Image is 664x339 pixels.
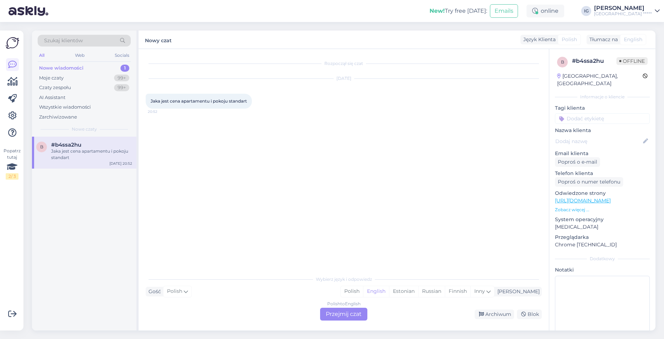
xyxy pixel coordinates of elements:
[594,5,652,11] div: [PERSON_NAME]
[555,113,650,124] input: Dodać etykietę
[114,75,129,82] div: 99+
[616,57,648,65] span: Offline
[495,288,540,295] div: [PERSON_NAME]
[555,197,611,204] a: [URL][DOMAIN_NAME]
[72,126,97,132] span: Nowe czaty
[555,207,650,213] p: Zobacz więcej ...
[555,94,650,100] div: Informacje o kliencie
[555,137,642,145] input: Dodaj nazwę
[557,72,643,87] div: [GEOGRAPHIC_DATA], [GEOGRAPHIC_DATA]
[109,161,132,166] div: [DATE] 20:52
[51,142,81,148] span: #b4ssa2hu
[624,36,642,43] span: English
[341,286,363,297] div: Polish
[6,148,18,180] div: Popatrz tutaj
[527,5,564,17] div: online
[555,266,650,274] p: Notatki
[167,288,182,295] span: Polish
[44,37,83,44] span: Szukaj klientów
[418,286,445,297] div: Russian
[555,234,650,241] p: Przeglądarka
[39,65,83,72] div: Nowe wiadomości
[555,127,650,134] p: Nazwa klienta
[6,36,19,50] img: Askly Logo
[581,6,591,16] div: IG
[555,256,650,262] div: Dodatkowy
[475,310,514,319] div: Archiwum
[114,84,129,91] div: 99+
[39,84,71,91] div: Czaty zespołu
[594,5,660,17] a: [PERSON_NAME][GEOGRAPHIC_DATA] *****
[555,104,650,112] p: Tagi klienta
[363,286,389,297] div: English
[148,109,174,114] span: 20:52
[517,310,542,319] div: Blok
[6,173,18,180] div: 2 / 3
[555,157,600,167] div: Poproś o e-mail
[389,286,418,297] div: Estonian
[146,276,542,283] div: Wybierz język i odpowiedz
[113,51,131,60] div: Socials
[555,150,650,157] p: Email klienta
[39,114,77,121] div: Zarchiwizowane
[51,148,132,161] div: Jaka jest cena apartamentu i pokoju standart
[40,144,43,149] span: b
[39,75,64,82] div: Moje czaty
[587,36,618,43] div: Tłumacz na
[146,288,161,295] div: Gość
[562,36,577,43] span: Polish
[445,286,470,297] div: Finnish
[39,94,65,101] div: AI Assistant
[38,51,46,60] div: All
[145,35,172,44] label: Nowy czat
[39,104,91,111] div: Wszystkie wiadomości
[151,98,247,104] span: Jaka jest cena apartamentu i pokoju standart
[430,7,445,14] b: New!
[555,241,650,248] p: Chrome [TECHNICAL_ID]
[555,223,650,231] p: [MEDICAL_DATA]
[490,4,518,18] button: Emails
[146,60,542,67] div: Rozpoczął się czat
[561,59,564,65] span: b
[327,301,361,307] div: Polish to English
[572,57,616,65] div: # b4ssa2hu
[555,216,650,223] p: System operacyjny
[555,190,650,197] p: Odwiedzone strony
[555,177,623,187] div: Poproś o numer telefonu
[520,36,556,43] div: Język Klienta
[120,65,129,72] div: 1
[474,288,485,294] span: Inny
[320,308,367,321] div: Przejmij czat
[555,170,650,177] p: Telefon klienta
[430,7,487,15] div: Try free [DATE]:
[74,51,86,60] div: Web
[146,75,542,82] div: [DATE]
